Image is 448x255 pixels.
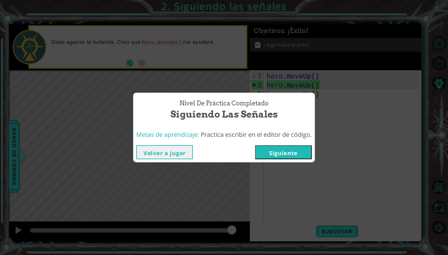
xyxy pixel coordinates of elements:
[170,108,278,121] span: Siguiendo las señales
[136,130,199,139] span: Metas de aprendizaje:
[136,145,193,159] button: Volver a jugar
[180,99,268,108] span: Nivel de práctica Completado
[201,130,312,139] span: Practica escribir en el editor de código.
[255,145,312,159] button: Siguiente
